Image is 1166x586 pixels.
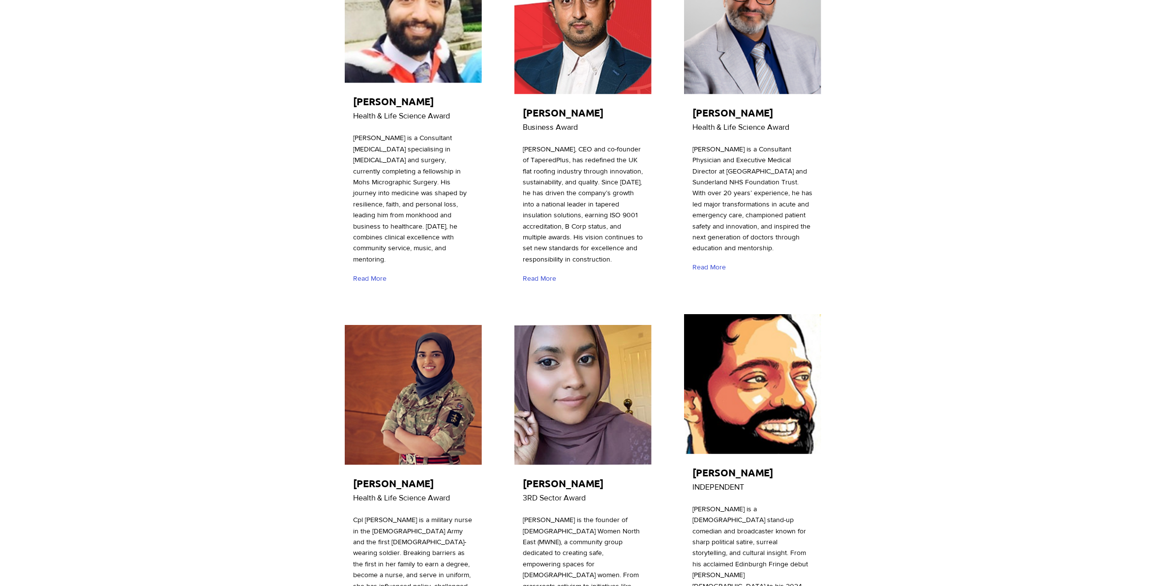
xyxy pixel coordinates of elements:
[692,106,773,119] span: [PERSON_NAME]
[353,274,387,284] span: Read More
[523,477,603,490] span: [PERSON_NAME]
[523,274,556,284] span: Read More
[353,95,434,108] span: [PERSON_NAME]
[353,494,450,502] span: Health & Life Science Award
[353,134,467,263] span: [PERSON_NAME] is a Consultant [MEDICAL_DATA] specialising in [MEDICAL_DATA] and surgery, currentl...
[523,270,561,287] a: Read More
[523,106,603,119] span: [PERSON_NAME]
[692,263,726,272] span: Read More
[353,477,434,490] span: [PERSON_NAME]
[353,112,450,120] span: Health & Life Science Award
[353,270,391,287] a: Read More
[692,145,812,252] span: [PERSON_NAME] is a Consultant Physician and Executive Medical Director at [GEOGRAPHIC_DATA] and S...
[692,483,744,491] span: INDEPENDENT
[523,123,578,131] span: Business Award
[692,123,789,131] span: Health & Life Science Award
[523,145,643,263] span: [PERSON_NAME], CEO and co-founder of TaperedPlus, has redefined the UK flat roofing industry thro...
[692,259,730,276] a: Read More
[692,466,773,479] span: [PERSON_NAME]
[523,494,586,502] span: 3RD Sector Award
